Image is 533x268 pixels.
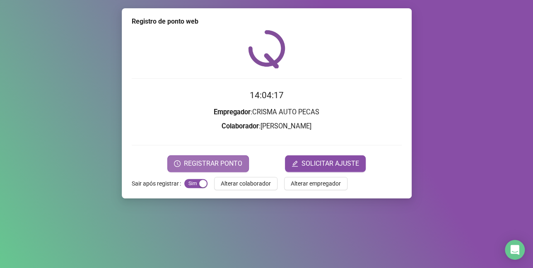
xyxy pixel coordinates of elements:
[285,155,366,172] button: editSOLICITAR AJUSTE
[301,159,359,169] span: SOLICITAR AJUSTE
[132,107,402,118] h3: : CRISMA AUTO PECAS
[167,155,249,172] button: REGISTRAR PONTO
[248,30,285,68] img: QRPoint
[214,108,251,116] strong: Empregador
[292,160,298,167] span: edit
[132,121,402,132] h3: : [PERSON_NAME]
[222,122,259,130] strong: Colaborador
[174,160,181,167] span: clock-circle
[132,177,184,190] label: Sair após registrar
[184,159,242,169] span: REGISTRAR PONTO
[505,240,525,260] div: Open Intercom Messenger
[291,179,341,188] span: Alterar empregador
[221,179,271,188] span: Alterar colaborador
[132,17,402,27] div: Registro de ponto web
[214,177,277,190] button: Alterar colaborador
[284,177,347,190] button: Alterar empregador
[250,90,284,100] time: 14:04:17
